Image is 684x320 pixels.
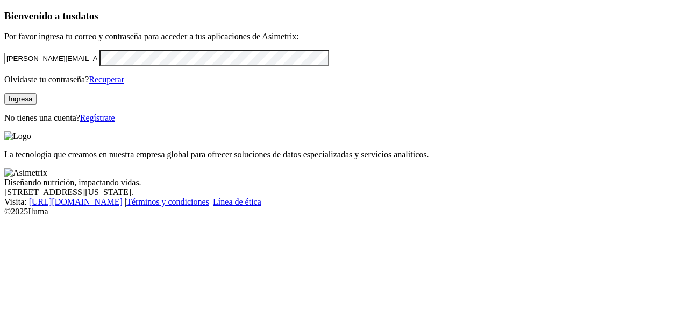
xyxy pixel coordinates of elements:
button: Ingresa [4,93,37,105]
a: [URL][DOMAIN_NAME] [29,197,123,206]
a: Línea de ética [213,197,261,206]
div: © 2025 Iluma [4,207,680,217]
p: La tecnología que creamos en nuestra empresa global para ofrecer soluciones de datos especializad... [4,150,680,159]
div: Diseñando nutrición, impactando vidas. [4,178,680,187]
p: Por favor ingresa tu correo y contraseña para acceder a tus aplicaciones de Asimetrix: [4,32,680,41]
p: No tienes una cuenta? [4,113,680,123]
h3: Bienvenido a tus [4,10,680,22]
a: Regístrate [80,113,115,122]
img: Logo [4,131,31,141]
a: Términos y condiciones [126,197,209,206]
a: Recuperar [89,75,124,84]
span: datos [75,10,98,22]
img: Asimetrix [4,168,47,178]
p: Olvidaste tu contraseña? [4,75,680,85]
input: Tu correo [4,53,99,64]
div: Visita : | | [4,197,680,207]
div: [STREET_ADDRESS][US_STATE]. [4,187,680,197]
